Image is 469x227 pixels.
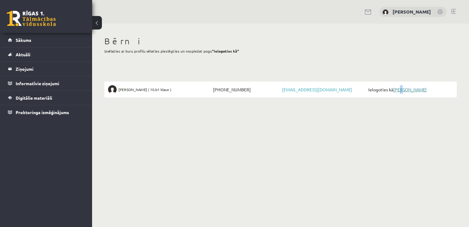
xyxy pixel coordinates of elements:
span: Sākums [16,37,31,43]
img: Irina Jarošenko [382,9,389,15]
legend: Ziņojumi [16,62,84,76]
span: Aktuāli [16,52,30,57]
a: Digitālie materiāli [8,91,84,105]
h1: Bērni [104,36,457,46]
span: [PERSON_NAME] ( 10.b1 klase ) [118,85,171,94]
a: Ziņojumi [8,62,84,76]
a: Aktuāli [8,47,84,62]
a: [PERSON_NAME] [393,9,431,15]
a: Informatīvie ziņojumi [8,76,84,90]
a: Rīgas 1. Tālmācības vidusskola [7,11,56,26]
p: Izvēlaties ar kuru profilu vēlaties pieslēgties un nospiežat pogu [104,48,457,54]
b: "Ielogoties kā" [212,49,239,54]
span: Ielogoties kā [367,85,453,94]
legend: Informatīvie ziņojumi [16,76,84,90]
img: Elīna Kivriņa [108,85,117,94]
a: [PERSON_NAME] [393,87,427,92]
span: Digitālie materiāli [16,95,52,101]
a: [EMAIL_ADDRESS][DOMAIN_NAME] [282,87,352,92]
a: Proktoringa izmēģinājums [8,105,84,119]
a: Sākums [8,33,84,47]
span: Proktoringa izmēģinājums [16,110,69,115]
span: [PHONE_NUMBER] [211,85,281,94]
